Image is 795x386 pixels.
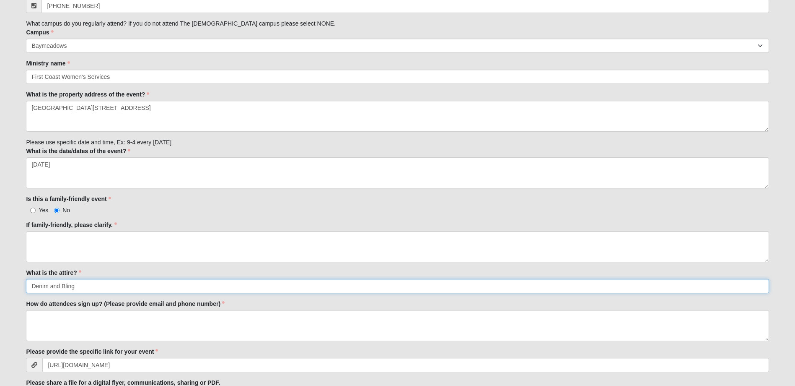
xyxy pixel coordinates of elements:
[26,269,81,277] label: What is the attire?
[26,221,117,229] label: If family-friendly, please clarify.
[26,28,53,37] label: Campus
[30,208,36,213] input: Yes
[26,347,158,356] label: Please provide the specific link for your event
[26,147,130,155] label: What is the date/dates of the event?
[26,195,111,203] label: Is this a family-friendly event
[54,208,60,213] input: No
[26,90,149,99] label: What is the property address of the event?
[39,207,48,214] span: Yes
[26,59,70,68] label: Ministry name
[26,300,225,308] label: How do attendees sign up? (Please provide email and phone number)
[62,207,70,214] span: No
